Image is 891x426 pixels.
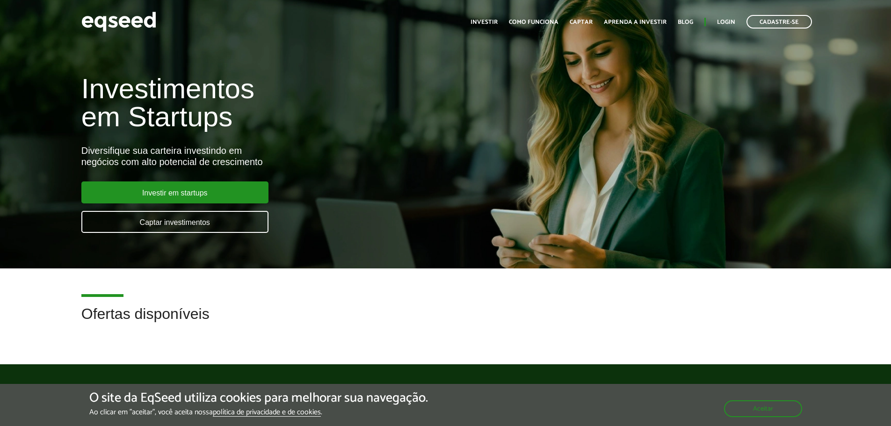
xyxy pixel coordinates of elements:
a: Investir [471,19,498,25]
button: Aceitar [724,400,802,417]
a: Captar investimentos [81,211,268,233]
a: Aprenda a investir [604,19,666,25]
a: Captar [570,19,593,25]
p: Ao clicar em "aceitar", você aceita nossa . [89,408,428,417]
a: Como funciona [509,19,558,25]
h5: O site da EqSeed utiliza cookies para melhorar sua navegação. [89,391,428,405]
div: Diversifique sua carteira investindo em negócios com alto potencial de crescimento [81,145,513,167]
h1: Investimentos em Startups [81,75,513,131]
a: política de privacidade e de cookies [213,409,321,417]
h2: Ofertas disponíveis [81,306,810,336]
a: Cadastre-se [746,15,812,29]
a: Login [717,19,735,25]
a: Investir em startups [81,181,268,203]
img: EqSeed [81,9,156,34]
a: Blog [678,19,693,25]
